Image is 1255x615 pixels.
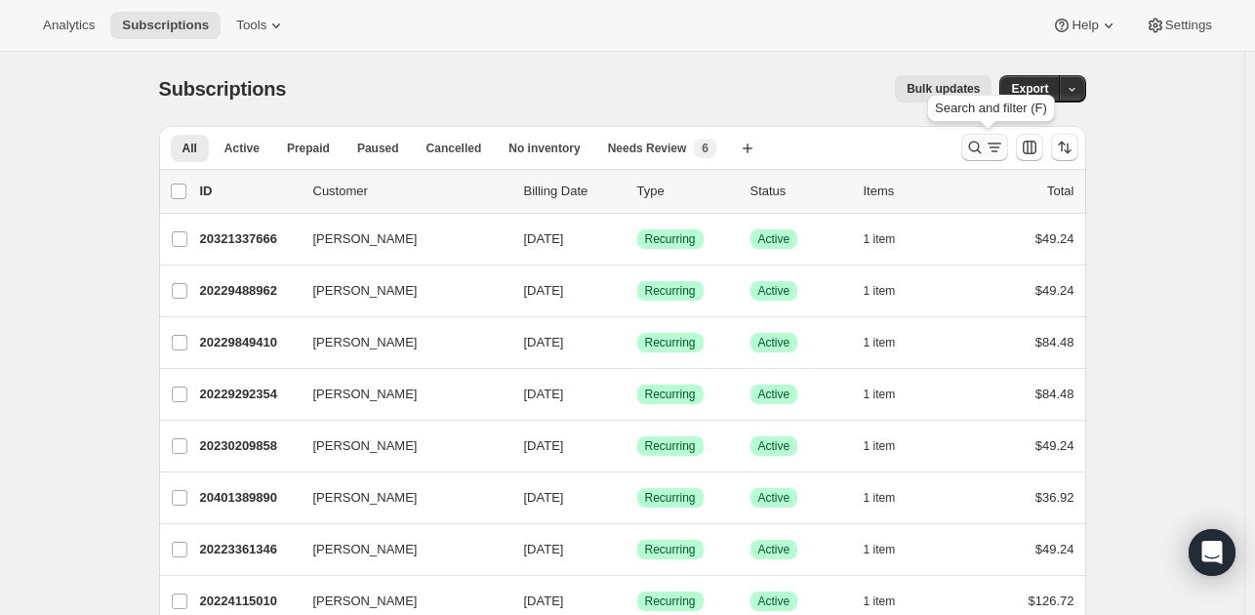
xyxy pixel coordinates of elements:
[895,75,992,102] button: Bulk updates
[1072,18,1098,33] span: Help
[864,329,917,356] button: 1 item
[200,182,1074,201] div: IDCustomerBilling DateTypeStatusItemsTotal
[732,135,763,162] button: Create new view
[200,281,298,301] p: 20229488962
[1189,529,1235,576] div: Open Intercom Messenger
[302,327,497,358] button: [PERSON_NAME]
[1035,231,1074,246] span: $49.24
[313,488,418,508] span: [PERSON_NAME]
[1016,134,1043,161] button: Customize table column order and visibility
[110,12,221,39] button: Subscriptions
[1035,542,1074,556] span: $49.24
[645,283,696,299] span: Recurring
[313,182,508,201] p: Customer
[702,141,708,156] span: 6
[1051,134,1078,161] button: Sort the results
[200,182,298,201] p: ID
[758,283,790,299] span: Active
[236,18,266,33] span: Tools
[313,385,418,404] span: [PERSON_NAME]
[864,231,896,247] span: 1 item
[200,229,298,249] p: 20321337666
[864,536,917,563] button: 1 item
[302,275,497,307] button: [PERSON_NAME]
[302,224,497,255] button: [PERSON_NAME]
[758,594,790,609] span: Active
[864,387,896,402] span: 1 item
[287,141,330,156] span: Prepaid
[864,381,917,408] button: 1 item
[200,333,298,352] p: 20229849410
[524,594,564,608] span: [DATE]
[864,225,917,253] button: 1 item
[907,81,980,97] span: Bulk updates
[224,141,260,156] span: Active
[200,329,1074,356] div: 20229849410[PERSON_NAME][DATE]SuccessRecurringSuccessActive1 item$84.48
[200,225,1074,253] div: 20321337666[PERSON_NAME][DATE]SuccessRecurringSuccessActive1 item$49.24
[524,182,622,201] p: Billing Date
[200,588,1074,615] div: 20224115010[PERSON_NAME][DATE]SuccessRecurringSuccessActive1 item$126.72
[302,430,497,462] button: [PERSON_NAME]
[645,335,696,350] span: Recurring
[313,229,418,249] span: [PERSON_NAME]
[1047,182,1073,201] p: Total
[31,12,106,39] button: Analytics
[200,277,1074,305] div: 20229488962[PERSON_NAME][DATE]SuccessRecurringSuccessActive1 item$49.24
[313,333,418,352] span: [PERSON_NAME]
[524,542,564,556] span: [DATE]
[864,594,896,609] span: 1 item
[645,594,696,609] span: Recurring
[758,231,790,247] span: Active
[864,335,896,350] span: 1 item
[645,542,696,557] span: Recurring
[758,335,790,350] span: Active
[182,141,197,156] span: All
[1134,12,1224,39] button: Settings
[159,78,287,100] span: Subscriptions
[1035,387,1074,401] span: $84.48
[508,141,580,156] span: No inventory
[750,182,848,201] p: Status
[645,490,696,506] span: Recurring
[524,231,564,246] span: [DATE]
[1165,18,1212,33] span: Settings
[200,488,298,508] p: 20401389890
[302,534,497,565] button: [PERSON_NAME]
[864,490,896,506] span: 1 item
[1035,283,1074,298] span: $49.24
[200,385,298,404] p: 20229292354
[1040,12,1129,39] button: Help
[864,438,896,454] span: 1 item
[1011,81,1048,97] span: Export
[43,18,95,33] span: Analytics
[864,542,896,557] span: 1 item
[302,379,497,410] button: [PERSON_NAME]
[313,436,418,456] span: [PERSON_NAME]
[426,141,482,156] span: Cancelled
[864,182,961,201] div: Items
[224,12,298,39] button: Tools
[1035,438,1074,453] span: $49.24
[313,540,418,559] span: [PERSON_NAME]
[864,283,896,299] span: 1 item
[302,482,497,513] button: [PERSON_NAME]
[864,588,917,615] button: 1 item
[200,484,1074,512] div: 20401389890[PERSON_NAME][DATE]SuccessRecurringSuccessActive1 item$36.92
[758,490,790,506] span: Active
[357,141,399,156] span: Paused
[864,432,917,460] button: 1 item
[864,484,917,512] button: 1 item
[200,536,1074,563] div: 20223361346[PERSON_NAME][DATE]SuccessRecurringSuccessActive1 item$49.24
[1035,490,1074,505] span: $36.92
[758,438,790,454] span: Active
[524,438,564,453] span: [DATE]
[864,277,917,305] button: 1 item
[961,134,1008,161] button: Search and filter results
[758,542,790,557] span: Active
[645,231,696,247] span: Recurring
[313,281,418,301] span: [PERSON_NAME]
[645,438,696,454] span: Recurring
[758,387,790,402] span: Active
[313,592,418,611] span: [PERSON_NAME]
[200,432,1074,460] div: 20230209858[PERSON_NAME][DATE]SuccessRecurringSuccessActive1 item$49.24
